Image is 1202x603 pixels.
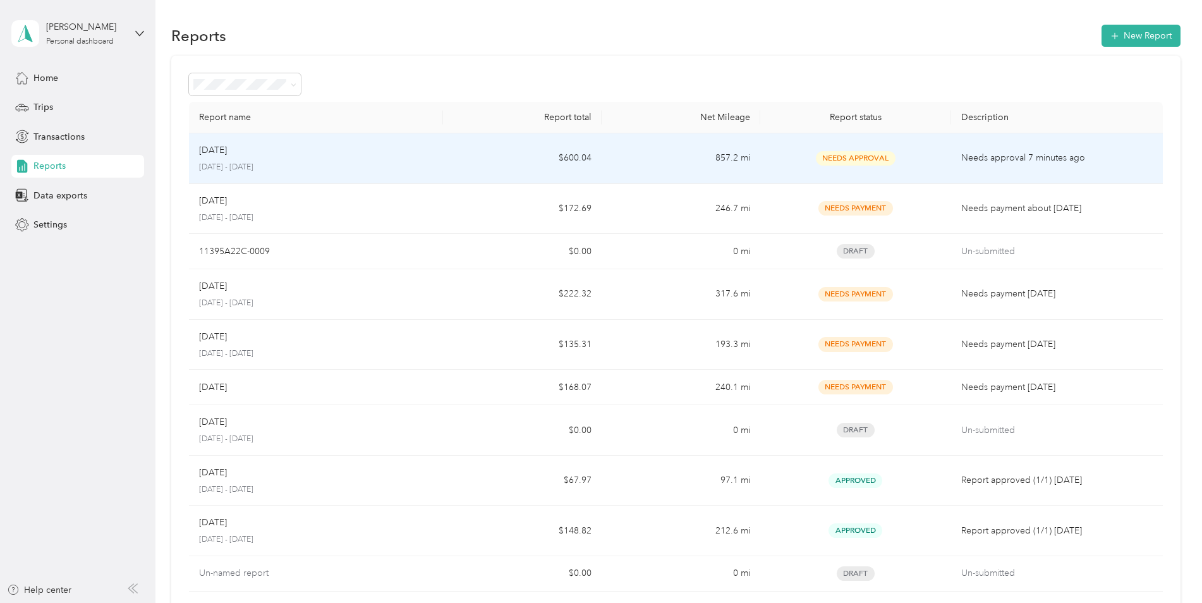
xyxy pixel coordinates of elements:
p: Needs payment about [DATE] [961,202,1153,216]
td: $222.32 [443,269,602,320]
span: Approved [829,473,882,488]
td: 0 mi [602,405,760,456]
p: Needs approval 7 minutes ago [961,151,1153,165]
th: Net Mileage [602,102,760,133]
td: 857.2 mi [602,133,760,184]
td: 193.3 mi [602,320,760,370]
span: Needs Payment [818,287,893,301]
td: $0.00 [443,556,602,592]
p: [DATE] - [DATE] [199,212,433,224]
th: Description [951,102,1163,133]
span: Transactions [33,130,85,143]
p: [DATE] [199,194,227,208]
td: 212.6 mi [602,506,760,556]
p: [DATE] [199,516,227,530]
td: $67.97 [443,456,602,506]
td: $135.31 [443,320,602,370]
span: Data exports [33,189,87,202]
p: [DATE] - [DATE] [199,162,433,173]
span: Reports [33,159,66,173]
span: Needs Payment [818,380,893,394]
button: Help center [7,583,71,597]
p: Needs payment [DATE] [961,381,1153,394]
p: [DATE] [199,330,227,344]
p: [DATE] - [DATE] [199,434,433,445]
p: Un-submitted [961,566,1153,580]
div: Report status [770,112,940,123]
p: [DATE] - [DATE] [199,348,433,360]
span: Needs Payment [818,337,893,351]
p: Report approved (1/1) [DATE] [961,473,1153,487]
td: 240.1 mi [602,370,760,405]
td: 97.1 mi [602,456,760,506]
iframe: Everlance-gr Chat Button Frame [1131,532,1202,603]
th: Report total [443,102,602,133]
span: Approved [829,523,882,538]
span: Draft [837,566,875,581]
p: [DATE] [199,143,227,157]
td: $0.00 [443,234,602,269]
td: $148.82 [443,506,602,556]
span: Home [33,71,58,85]
p: [DATE] [199,279,227,293]
td: $172.69 [443,184,602,234]
button: New Report [1102,25,1181,47]
td: 246.7 mi [602,184,760,234]
p: [DATE] [199,466,227,480]
p: 11395A22C-0009 [199,245,270,259]
p: Un-submitted [961,245,1153,259]
td: $0.00 [443,405,602,456]
th: Report name [189,102,443,133]
p: Report approved (1/1) [DATE] [961,524,1153,538]
span: Draft [837,244,875,259]
div: [PERSON_NAME] [46,20,125,33]
p: Needs payment [DATE] [961,287,1153,301]
td: $600.04 [443,133,602,184]
p: [DATE] - [DATE] [199,484,433,496]
h1: Reports [171,29,226,42]
p: [DATE] [199,381,227,394]
td: 0 mi [602,556,760,592]
span: Settings [33,218,67,231]
span: Draft [837,423,875,437]
td: $168.07 [443,370,602,405]
p: [DATE] [199,415,227,429]
p: Un-submitted [961,423,1153,437]
span: Needs Payment [818,201,893,216]
p: Needs payment [DATE] [961,338,1153,351]
span: Trips [33,100,53,114]
td: 317.6 mi [602,269,760,320]
p: Un-named report [199,566,269,580]
div: Personal dashboard [46,38,114,46]
p: [DATE] - [DATE] [199,298,433,309]
td: 0 mi [602,234,760,269]
span: Needs Approval [816,151,895,166]
p: [DATE] - [DATE] [199,534,433,545]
